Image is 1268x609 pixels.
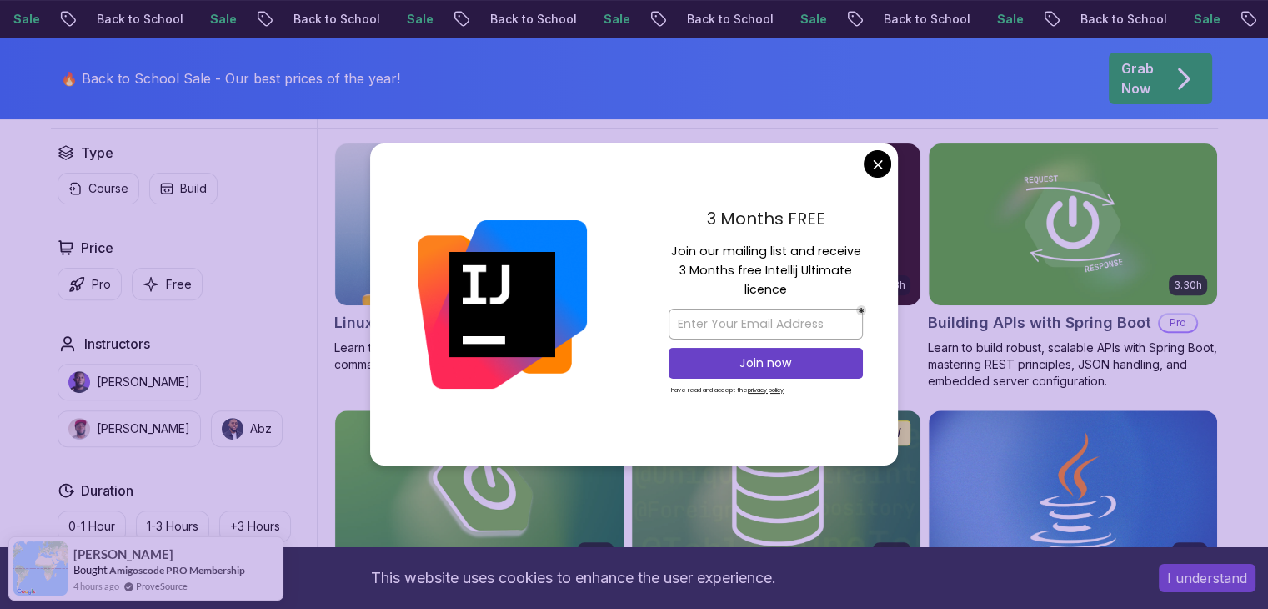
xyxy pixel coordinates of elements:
p: Pro [1160,315,1196,331]
p: Sale [194,11,248,28]
h2: Duration [81,481,133,501]
button: Accept cookies [1159,564,1255,592]
h2: Instructors [84,334,150,354]
p: Back to School [868,11,981,28]
button: 0-1 Hour [58,511,126,542]
button: instructor imgAbz [211,410,283,447]
p: Back to School [1065,11,1178,28]
h2: Building APIs with Spring Boot [928,311,1151,335]
p: Back to School [81,11,194,28]
button: instructor img[PERSON_NAME] [58,410,201,447]
p: Pro [92,276,111,293]
p: Course [88,180,128,197]
button: instructor img[PERSON_NAME] [58,364,201,400]
button: Free [132,268,203,300]
p: Back to School [278,11,391,28]
a: Linux Fundamentals card6.00hLinux FundamentalsProLearn the fundamentals of Linux and how to use t... [334,143,624,373]
p: 🔥 Back to School Sale - Our best prices of the year! [61,68,400,88]
p: Grab Now [1121,58,1154,98]
button: +3 Hours [219,511,291,542]
img: Building APIs with Spring Boot card [929,143,1217,305]
a: Advanced Spring Boot card5.18hAdvanced Spring BootProDive deep into Spring Boot with our advanced... [631,143,921,390]
p: [PERSON_NAME] [97,420,190,437]
p: Free [166,276,192,293]
a: Building APIs with Spring Boot card3.30hBuilding APIs with Spring BootProLearn to build robust, s... [928,143,1218,390]
img: instructor img [222,418,243,440]
img: provesource social proof notification image [13,541,68,596]
button: 1-3 Hours [136,511,209,542]
p: Build [180,180,207,197]
p: 0-1 Hour [68,518,115,535]
img: Linux Fundamentals card [335,143,624,305]
p: Learn the fundamentals of Linux and how to use the command line [334,340,624,373]
p: Sale [588,11,641,28]
p: Back to School [474,11,588,28]
a: ProveSource [136,579,188,593]
img: Spring Data JPA card [632,410,920,572]
button: Course [58,173,139,204]
p: 3.30h [1174,279,1202,292]
p: Sale [1178,11,1231,28]
div: This website uses cookies to enhance the user experience. [13,560,1134,596]
h2: Linux Fundamentals [334,311,482,335]
p: [PERSON_NAME] [97,374,190,390]
p: Sale [784,11,838,28]
span: Bought [73,563,108,576]
p: 1-3 Hours [147,518,198,535]
p: Sale [391,11,444,28]
h2: Type [81,143,113,163]
p: Learn to build robust, scalable APIs with Spring Boot, mastering REST principles, JSON handling, ... [928,340,1218,390]
span: 4 hours ago [73,579,119,593]
img: Spring Boot for Beginners card [335,410,624,572]
h2: Price [81,238,113,258]
p: +3 Hours [230,518,280,535]
img: instructor img [68,418,90,440]
p: 2.41h [1177,546,1202,559]
p: 6.65h [878,546,905,559]
a: Amigoscode PRO Membership [109,564,245,576]
img: instructor img [68,371,90,393]
img: Java for Beginners card [929,410,1217,572]
p: 1.67h [583,546,609,559]
span: [PERSON_NAME] [73,547,173,561]
p: Sale [981,11,1035,28]
p: Abz [250,420,272,437]
button: Build [149,173,218,204]
p: Back to School [671,11,784,28]
button: Pro [58,268,122,300]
